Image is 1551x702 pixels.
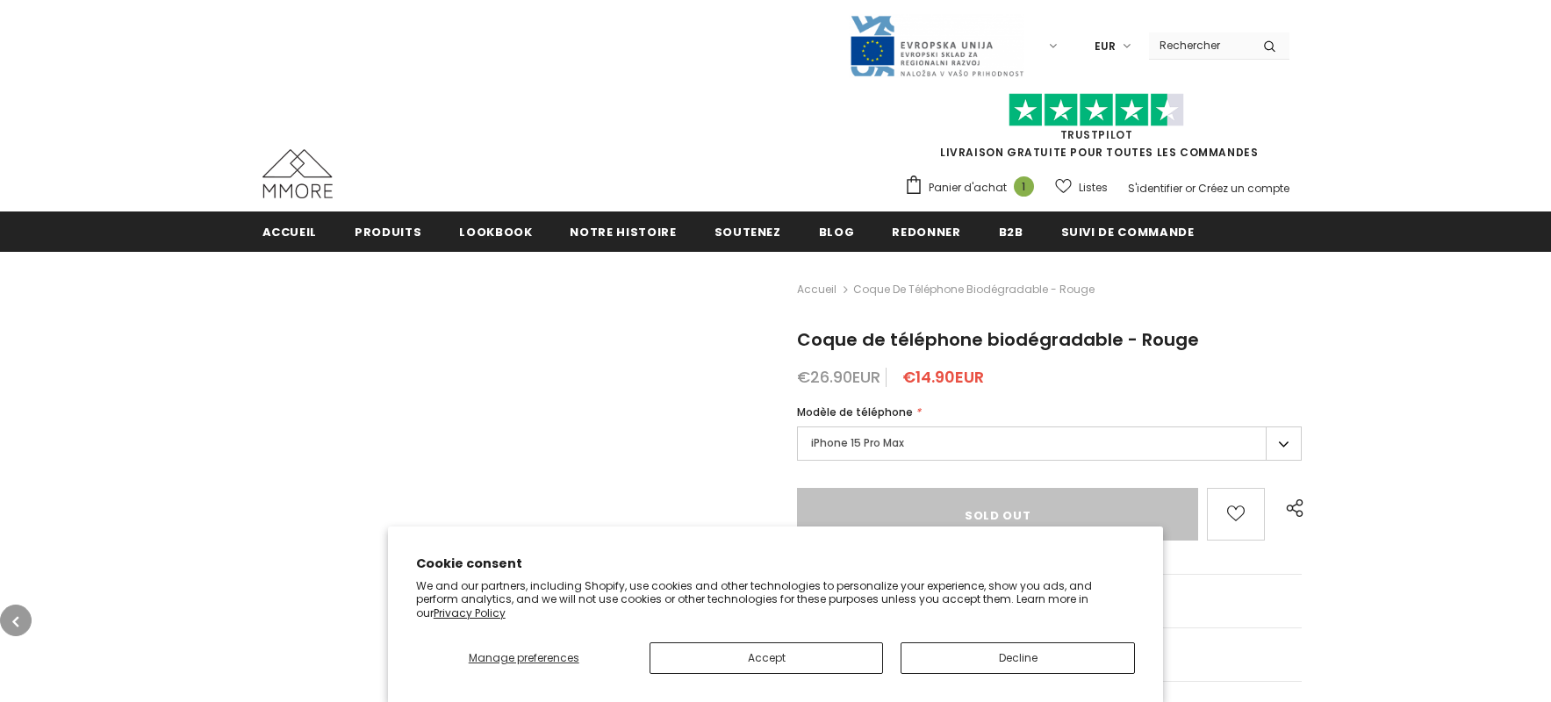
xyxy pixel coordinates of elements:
[1198,181,1289,196] a: Créez un compte
[849,38,1024,53] a: Javni Razpis
[355,224,421,240] span: Produits
[902,366,984,388] span: €14.90EUR
[1061,224,1195,240] span: Suivi de commande
[929,179,1007,197] span: Panier d'achat
[570,211,676,251] a: Notre histoire
[650,642,884,674] button: Accept
[1061,211,1195,251] a: Suivi de commande
[1055,172,1108,203] a: Listes
[469,650,579,665] span: Manage preferences
[570,224,676,240] span: Notre histoire
[819,211,855,251] a: Blog
[901,642,1135,674] button: Decline
[892,224,960,240] span: Redonner
[999,211,1023,251] a: B2B
[853,279,1095,300] span: Coque de téléphone biodégradable - Rouge
[904,101,1289,160] span: LIVRAISON GRATUITE POUR TOUTES LES COMMANDES
[262,149,333,198] img: Cas MMORE
[1149,32,1250,58] input: Search Site
[797,488,1198,541] input: Sold Out
[892,211,960,251] a: Redonner
[797,279,837,300] a: Accueil
[262,224,318,240] span: Accueil
[1014,176,1034,197] span: 1
[459,211,532,251] a: Lookbook
[714,224,781,240] span: soutenez
[1095,38,1116,55] span: EUR
[849,14,1024,78] img: Javni Razpis
[434,605,506,620] a: Privacy Policy
[262,211,318,251] a: Accueil
[416,642,632,674] button: Manage preferences
[1185,181,1196,196] span: or
[819,224,855,240] span: Blog
[416,579,1136,620] p: We and our partners, including Shopify, use cookies and other technologies to personalize your ex...
[1079,179,1108,197] span: Listes
[416,555,1136,573] h2: Cookie consent
[1128,181,1182,196] a: S'identifier
[459,224,532,240] span: Lookbook
[355,211,421,251] a: Produits
[797,327,1199,352] span: Coque de téléphone biodégradable - Rouge
[714,211,781,251] a: soutenez
[999,224,1023,240] span: B2B
[1060,127,1133,142] a: TrustPilot
[797,405,913,419] span: Modèle de téléphone
[797,426,1302,461] label: iPhone 15 Pro Max
[904,175,1043,201] a: Panier d'achat 1
[1009,93,1184,127] img: Faites confiance aux étoiles pilotes
[797,366,880,388] span: €26.90EUR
